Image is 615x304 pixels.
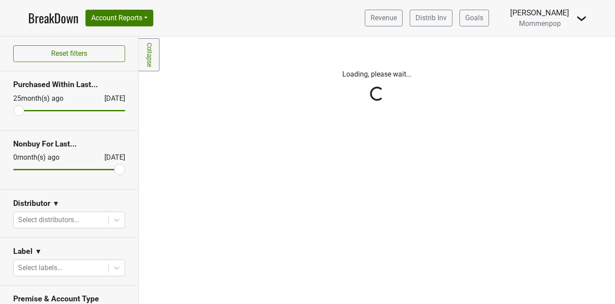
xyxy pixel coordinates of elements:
[139,38,159,71] a: Collapse
[510,7,569,18] div: [PERSON_NAME]
[28,9,78,27] a: BreakDown
[519,19,561,28] span: Mommenpop
[459,10,489,26] a: Goals
[576,13,587,24] img: Dropdown Menu
[85,10,153,26] button: Account Reports
[145,69,608,80] p: Loading, please wait...
[410,10,452,26] a: Distrib Inv
[365,10,403,26] a: Revenue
